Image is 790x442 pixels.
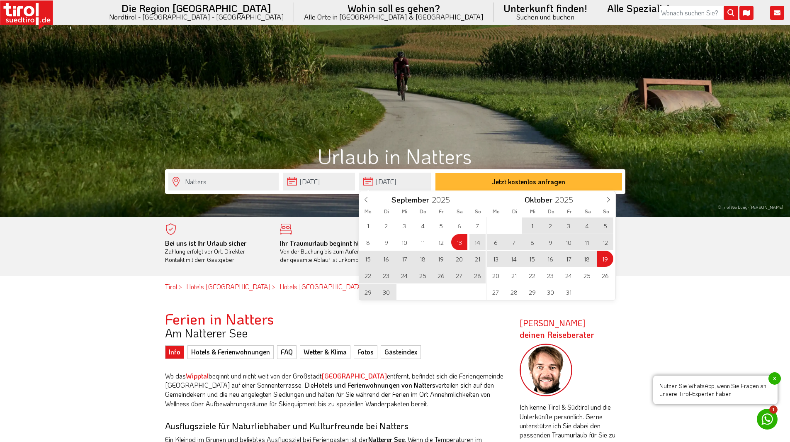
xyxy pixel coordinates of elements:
[396,251,413,267] span: September 17, 2025
[186,371,209,380] a: Wipptal
[359,209,377,214] span: Mo
[360,284,376,300] span: September 29, 2025
[597,217,613,234] span: Oktober 5, 2025
[396,267,413,283] span: September 24, 2025
[653,376,778,404] span: Nutzen Sie WhatsApp, wenn Sie Fragen an unsere Tirol-Experten haben
[433,267,449,283] span: September 26, 2025
[277,345,297,359] a: FAQ
[314,381,435,389] strong: Hotels und Ferienwohnungen von Natters
[560,209,579,214] span: Fr
[435,173,622,190] button: Jetzt kostenlos anfragen
[579,217,595,234] span: Oktober 4, 2025
[597,267,613,283] span: Oktober 26, 2025
[165,345,184,359] a: Info
[359,173,431,190] input: Abreise
[396,209,414,214] span: Mi
[579,251,595,267] span: Oktober 18, 2025
[378,284,394,300] span: September 30, 2025
[415,251,431,267] span: September 18, 2025
[433,234,449,250] span: September 12, 2025
[561,267,577,283] span: Oktober 24, 2025
[377,209,396,214] span: Di
[451,267,467,283] span: September 27, 2025
[360,267,376,283] span: September 22, 2025
[469,251,486,267] span: September 21, 2025
[524,217,540,234] span: Oktober 1, 2025
[542,209,560,214] span: Do
[280,282,428,291] a: Hotels [GEOGRAPHIC_DATA] und seine Feriendörfer
[524,251,540,267] span: Oktober 15, 2025
[506,267,522,283] span: Oktober 21, 2025
[168,173,279,190] input: Wo soll's hingehen?
[415,217,431,234] span: September 4, 2025
[488,267,504,283] span: Oktober 20, 2025
[165,327,507,339] h3: Am Natterer See
[450,209,469,214] span: Sa
[415,234,431,250] span: September 11, 2025
[469,267,486,283] span: September 28, 2025
[360,234,376,250] span: September 8, 2025
[165,282,177,291] a: Tirol
[506,234,522,250] span: Oktober 7, 2025
[165,310,507,327] h2: Ferien in Natters
[597,234,613,250] span: Oktober 12, 2025
[391,196,429,204] span: September
[520,317,594,340] strong: [PERSON_NAME]
[487,209,506,214] span: Mo
[579,267,595,283] span: Oktober 25, 2025
[432,209,450,214] span: Fr
[520,344,573,397] img: frag-markus.png
[187,345,274,359] a: Hotels & Ferienwohnungen
[283,173,355,190] input: Anreise
[579,209,597,214] span: Sa
[322,371,387,380] a: [GEOGRAPHIC_DATA]
[469,234,486,250] span: September 14, 2025
[524,209,542,214] span: Mi
[597,209,615,214] span: So
[506,284,522,300] span: Oktober 28, 2025
[165,239,268,264] div: Zahlung erfolgt vor Ort. Direkter Kontakt mit dem Gastgeber
[542,234,559,250] span: Oktober 9, 2025
[524,234,540,250] span: Oktober 8, 2025
[109,13,284,20] small: Nordtirol - [GEOGRAPHIC_DATA] - [GEOGRAPHIC_DATA]
[769,405,778,414] span: 1
[520,329,594,340] span: deinen Reiseberater
[396,234,413,250] span: September 10, 2025
[300,345,350,359] a: Wetter & Klima
[561,234,577,250] span: Oktober 10, 2025
[433,251,449,267] span: September 19, 2025
[186,282,270,291] a: Hotels [GEOGRAPHIC_DATA]
[451,217,467,234] span: September 6, 2025
[396,217,413,234] span: September 3, 2025
[525,196,552,204] span: Oktober
[354,345,377,359] a: Fotos
[414,209,432,214] span: Do
[165,144,625,167] h1: Urlaub in Natters
[542,217,559,234] span: Oktober 2, 2025
[488,284,504,300] span: Oktober 27, 2025
[165,421,507,430] h3: Ausflugsziele für Naturliebhaber und Kulturfreunde bei Natters
[165,371,507,409] p: Wo das beginnt und nicht weit von der Großstadt entfernt, befindet sich die Feriengemeinde [GEOGR...
[561,217,577,234] span: Oktober 3, 2025
[561,251,577,267] span: Oktober 17, 2025
[524,284,540,300] span: Oktober 29, 2025
[360,217,376,234] span: September 1, 2025
[506,251,522,267] span: Oktober 14, 2025
[381,345,421,359] a: Gästeindex
[378,267,394,283] span: September 23, 2025
[488,234,504,250] span: Oktober 6, 2025
[378,234,394,250] span: September 9, 2025
[469,209,487,214] span: So
[378,217,394,234] span: September 2, 2025
[378,251,394,267] span: September 16, 2025
[433,217,449,234] span: September 5, 2025
[503,13,587,20] small: Suchen und buchen
[415,267,431,283] span: September 25, 2025
[280,239,366,247] b: Ihr Traumurlaub beginnt hier!
[552,194,580,205] input: Year
[524,267,540,283] span: Oktober 22, 2025
[770,6,784,20] i: Kontakt
[561,284,577,300] span: Oktober 31, 2025
[429,194,457,205] input: Year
